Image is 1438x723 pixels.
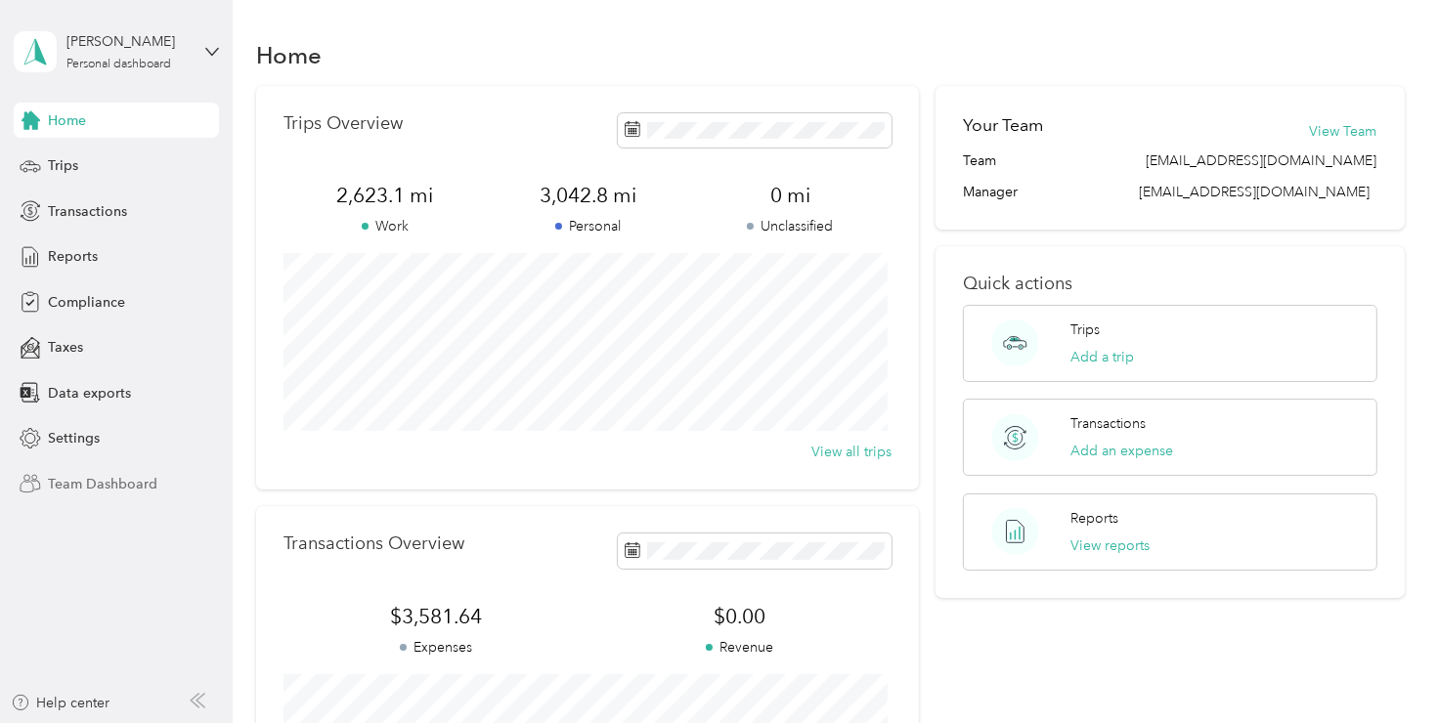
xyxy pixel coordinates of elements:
[811,442,892,462] button: View all trips
[487,216,689,236] p: Personal
[1070,347,1134,367] button: Add a trip
[963,150,996,171] span: Team
[588,603,892,630] span: $0.00
[1140,184,1371,200] span: [EMAIL_ADDRESS][DOMAIN_NAME]
[48,246,98,267] span: Reports
[963,113,1043,138] h2: Your Team
[283,533,464,554] p: Transactions Overview
[1147,150,1377,171] span: [EMAIL_ADDRESS][DOMAIN_NAME]
[963,182,1018,202] span: Manager
[48,292,125,313] span: Compliance
[48,110,86,131] span: Home
[283,216,486,236] p: Work
[283,637,588,658] p: Expenses
[48,428,100,448] span: Settings
[256,45,322,65] h1: Home
[588,637,892,658] p: Revenue
[48,201,127,222] span: Transactions
[11,693,110,713] button: Help center
[48,155,78,176] span: Trips
[66,59,171,70] div: Personal dashboard
[1310,121,1377,142] button: View Team
[1329,614,1438,723] iframe: Everlance-gr Chat Button Frame
[1070,441,1173,461] button: Add an expense
[963,274,1376,294] p: Quick actions
[48,337,83,358] span: Taxes
[283,182,486,209] span: 2,623.1 mi
[283,603,588,630] span: $3,581.64
[1070,413,1146,434] p: Transactions
[48,474,157,494] span: Team Dashboard
[283,113,403,134] p: Trips Overview
[48,383,131,404] span: Data exports
[66,31,189,52] div: [PERSON_NAME]
[1070,319,1100,340] p: Trips
[1070,508,1118,529] p: Reports
[487,182,689,209] span: 3,042.8 mi
[689,182,892,209] span: 0 mi
[1070,535,1150,556] button: View reports
[689,216,892,236] p: Unclassified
